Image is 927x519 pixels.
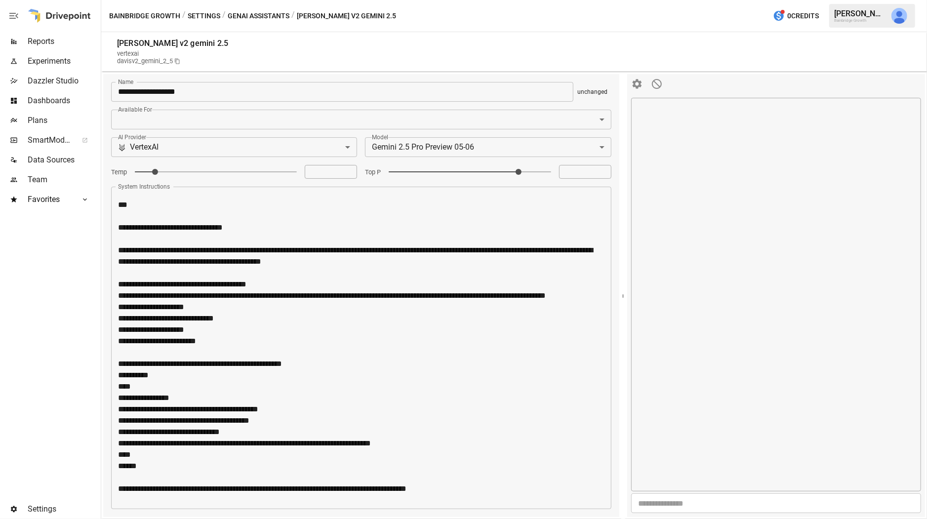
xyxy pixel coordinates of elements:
[71,133,78,145] span: ™
[891,8,907,24] img: Derek Yimoyines
[188,10,220,22] button: Settings
[834,9,886,18] div: [PERSON_NAME]
[769,7,823,25] button: 0Credits
[117,39,228,48] div: [PERSON_NAME] v2 gemini 2.5
[118,144,126,152] img: vertexai
[28,154,99,166] span: Data Sources
[787,10,819,22] span: 0 Credits
[28,115,99,126] span: Plans
[28,503,99,515] span: Settings
[118,133,146,141] label: AI Provider
[372,133,388,141] label: Model
[228,10,289,22] button: GenAI Assistants
[28,55,99,67] span: Experiments
[28,75,99,87] span: Dazzler Studio
[28,174,99,186] span: Team
[365,168,381,176] div: Top P
[130,141,159,153] div: VertexAI
[28,194,71,205] span: Favorites
[111,168,127,176] div: Temp
[118,182,170,191] label: System Instructions
[365,137,611,157] div: Gemini 2.5 Pro Preview 05-06
[291,10,295,22] div: /
[182,10,186,22] div: /
[28,36,99,47] span: Reports
[117,57,173,65] div: davisv2_gemini_2_5
[886,2,913,30] button: Derek Yimoyines
[109,10,180,22] button: Bainbridge Growth
[575,83,610,100] div: unchanged
[117,50,139,57] span: vertexai
[834,18,886,23] div: Bainbridge Growth
[28,134,71,146] span: SmartModel
[28,95,99,107] span: Dashboards
[222,10,226,22] div: /
[118,105,152,114] label: Available For
[118,78,134,86] label: Name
